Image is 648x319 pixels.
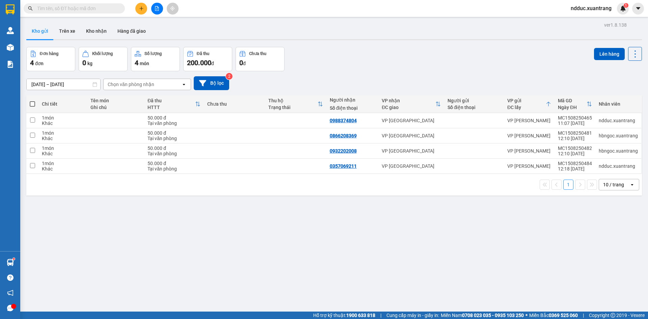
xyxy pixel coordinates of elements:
span: kg [87,61,92,66]
div: 0988374804 [330,118,357,123]
div: MC1508250482 [558,145,592,151]
span: 1 [625,3,627,8]
div: VP [GEOGRAPHIC_DATA] [382,163,440,169]
div: VP [PERSON_NAME] [507,163,551,169]
div: Số điện thoại [330,105,375,111]
button: 1 [563,180,573,190]
div: hbngoc.xuantrang [599,148,638,154]
div: Khác [42,151,83,156]
span: Cung cấp máy in - giấy in: [386,312,439,319]
div: MC1508250465 [558,115,592,121]
div: Người gửi [448,98,501,103]
div: 50.000 đ [147,115,200,121]
button: Số lượng4món [131,47,180,71]
div: Mã GD [558,98,587,103]
div: 12:10 [DATE] [558,151,592,156]
span: Miền Bắc [529,312,578,319]
button: file-add [151,3,163,15]
div: 12:18 [DATE] [558,166,592,171]
div: Chi tiết [42,101,83,107]
span: món [140,61,149,66]
div: HTTT [147,105,195,110]
th: Toggle SortBy [555,95,595,113]
th: Toggle SortBy [265,95,326,113]
div: Đã thu [197,51,209,56]
div: Chọn văn phòng nhận [108,81,154,88]
strong: 1900 633 818 [346,313,375,318]
div: Ghi chú [90,105,141,110]
th: Toggle SortBy [378,95,444,113]
div: ndduc.xuantrang [599,118,638,123]
div: 11:07 [DATE] [558,121,592,126]
input: Tìm tên, số ĐT hoặc mã đơn [37,5,117,12]
div: VP [PERSON_NAME] [507,133,551,138]
div: MC1508250481 [558,130,592,136]
div: 1 món [42,130,83,136]
div: 0866208369 [330,133,357,138]
th: Toggle SortBy [144,95,204,113]
div: Số lượng [144,51,162,56]
button: plus [135,3,147,15]
sup: 1 [624,3,628,8]
div: Chưa thu [249,51,266,56]
img: logo-vxr [6,4,15,15]
button: Kho gửi [26,23,54,39]
button: Đơn hàng4đơn [26,47,75,71]
div: 50.000 đ [147,130,200,136]
span: | [380,312,381,319]
span: aim [170,6,175,11]
div: Tại văn phòng [147,151,200,156]
div: Trạng thái [268,105,317,110]
button: Kho nhận [81,23,112,39]
svg: open [629,182,635,187]
div: 50.000 đ [147,145,200,151]
div: Nhân viên [599,101,638,107]
div: VP [GEOGRAPHIC_DATA] [382,118,440,123]
span: | [583,312,584,319]
div: 50.000 đ [147,161,200,166]
div: ĐC lấy [507,105,546,110]
button: Chưa thu0đ [236,47,285,71]
div: Khối lượng [92,51,113,56]
img: icon-new-feature [620,5,626,11]
span: caret-down [635,5,641,11]
span: 4 [30,59,34,67]
div: Đơn hàng [40,51,58,56]
span: đơn [35,61,44,66]
span: Hỗ trợ kỹ thuật: [313,312,375,319]
div: VP [PERSON_NAME] [507,148,551,154]
span: 4 [135,59,138,67]
div: Khác [42,136,83,141]
div: hbngoc.xuantrang [599,133,638,138]
img: solution-icon [7,61,14,68]
strong: 0708 023 035 - 0935 103 250 [462,313,524,318]
div: Tại văn phòng [147,136,200,141]
div: Khác [42,121,83,126]
img: warehouse-icon [7,44,14,51]
span: message [7,305,13,311]
div: ndduc.xuantrang [599,163,638,169]
div: 10 / trang [603,181,624,188]
th: Toggle SortBy [504,95,555,113]
div: 12:10 [DATE] [558,136,592,141]
span: ⚪️ [525,314,528,317]
span: 0 [239,59,243,67]
div: Thu hộ [268,98,317,103]
div: VP [GEOGRAPHIC_DATA] [382,133,440,138]
div: 1 món [42,161,83,166]
div: 0357069211 [330,163,357,169]
div: VP [PERSON_NAME] [507,118,551,123]
div: Tên món [90,98,141,103]
span: question-circle [7,274,13,281]
div: MC1508250484 [558,161,592,166]
span: file-add [155,6,159,11]
img: warehouse-icon [7,259,14,266]
div: Số điện thoại [448,105,501,110]
sup: 2 [226,73,233,80]
div: Khác [42,166,83,171]
div: 1 món [42,115,83,121]
span: copyright [611,313,615,318]
svg: open [181,82,187,87]
button: Trên xe [54,23,81,39]
strong: 0369 525 060 [549,313,578,318]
